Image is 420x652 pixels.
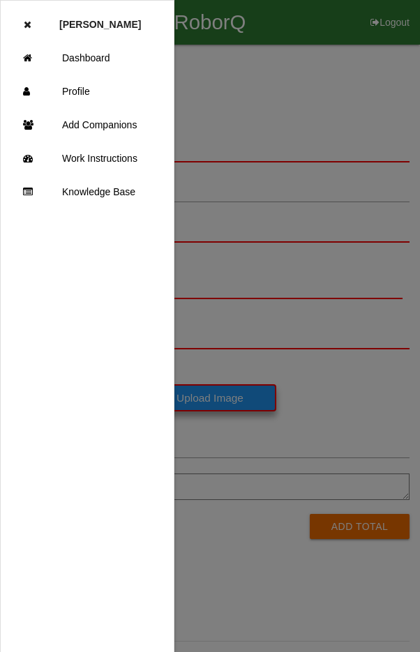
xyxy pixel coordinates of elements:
[1,108,174,142] a: Add Companions
[24,8,31,41] div: Close
[1,175,174,209] a: Knowledge Base
[1,41,174,75] a: Dashboard
[1,142,174,175] a: Work Instructions
[1,75,174,108] a: Profile
[59,8,141,30] p: Andrew Miller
